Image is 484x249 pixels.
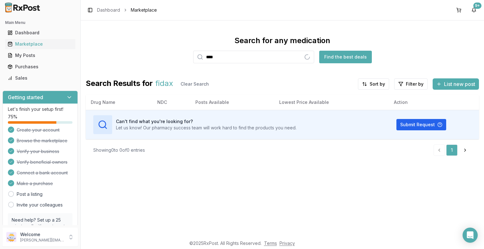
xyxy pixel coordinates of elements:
[3,62,78,72] button: Purchases
[131,7,157,13] span: Marketplace
[3,73,78,83] button: Sales
[5,50,75,61] a: My Posts
[5,27,75,38] a: Dashboard
[176,78,214,90] button: Clear Search
[8,106,72,112] p: Let's finish your setup first!
[93,147,145,153] div: Showing 0 to 0 of 0 entries
[190,95,274,110] th: Posts Available
[444,80,475,88] span: List new post
[5,38,75,50] a: Marketplace
[406,81,423,87] span: Filter by
[8,30,73,36] div: Dashboard
[17,170,68,176] span: Connect a bank account
[17,202,63,208] a: Invite your colleagues
[8,93,43,101] h3: Getting started
[116,125,297,131] p: Let us know! Our pharmacy success team will work hard to find the products you need.
[8,41,73,47] div: Marketplace
[6,232,16,242] img: User avatar
[3,39,78,49] button: Marketplace
[469,5,479,15] button: 9+
[116,118,297,125] h3: Can't find what you're looking for?
[446,144,458,156] a: 1
[155,78,173,90] span: fidax
[389,95,479,110] th: Action
[20,238,64,243] p: [PERSON_NAME][EMAIL_ADDRESS][DOMAIN_NAME]
[17,127,60,133] span: Create your account
[234,36,330,46] div: Search for any medication
[433,78,479,90] button: List new post
[3,3,43,13] img: RxPost Logo
[264,241,277,246] a: Terms
[358,78,389,90] button: Sort by
[319,51,372,63] button: Find the best deals
[396,119,446,130] button: Submit Request
[434,144,471,156] nav: pagination
[152,95,190,110] th: NDC
[394,78,428,90] button: Filter by
[3,50,78,60] button: My Posts
[463,228,478,243] div: Open Intercom Messenger
[12,217,69,236] p: Need help? Set up a 25 minute call with our team to set up.
[5,20,75,25] h2: Main Menu
[5,61,75,72] a: Purchases
[433,82,479,88] a: List new post
[370,81,385,87] span: Sort by
[17,159,67,165] span: Verify beneficial owners
[86,78,153,90] span: Search Results for
[86,95,152,110] th: Drug Name
[17,191,43,197] a: Post a listing
[8,52,73,59] div: My Posts
[97,7,157,13] nav: breadcrumb
[17,180,53,187] span: Make a purchase
[8,114,17,120] span: 75 %
[5,72,75,84] a: Sales
[279,241,295,246] a: Privacy
[3,28,78,38] button: Dashboard
[459,144,471,156] a: Go to next page
[274,95,389,110] th: Lowest Price Available
[17,148,59,155] span: Verify your business
[97,7,120,13] a: Dashboard
[8,64,73,70] div: Purchases
[8,75,73,81] div: Sales
[17,138,67,144] span: Browse the marketplace
[473,3,481,9] div: 9+
[20,231,64,238] p: Welcome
